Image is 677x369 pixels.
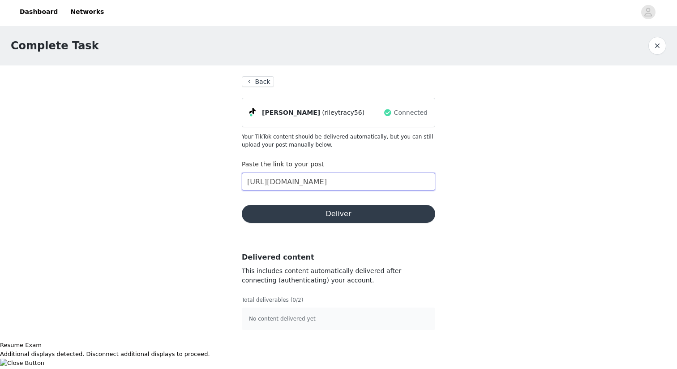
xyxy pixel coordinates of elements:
span: (rileytracy56) [322,108,364,117]
p: Your TikTok content should be delivered automatically, but you can still upload your post manuall... [242,133,435,149]
h1: Complete Task [11,38,99,54]
span: [PERSON_NAME] [262,108,320,117]
a: Networks [65,2,109,22]
h3: Delivered content [242,252,435,263]
div: avatar [644,5,652,19]
a: Dashboard [14,2,63,22]
button: Deliver [242,205,435,223]
span: This includes content automatically delivered after connecting (authenticating) your account. [242,267,401,284]
p: Total deliverables (0/2) [242,296,435,304]
input: Paste the link to your content here [242,173,435,191]
button: Back [242,76,274,87]
label: Paste the link to your post [242,161,324,168]
span: Connected [394,108,428,117]
p: No content delivered yet [249,315,428,323]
